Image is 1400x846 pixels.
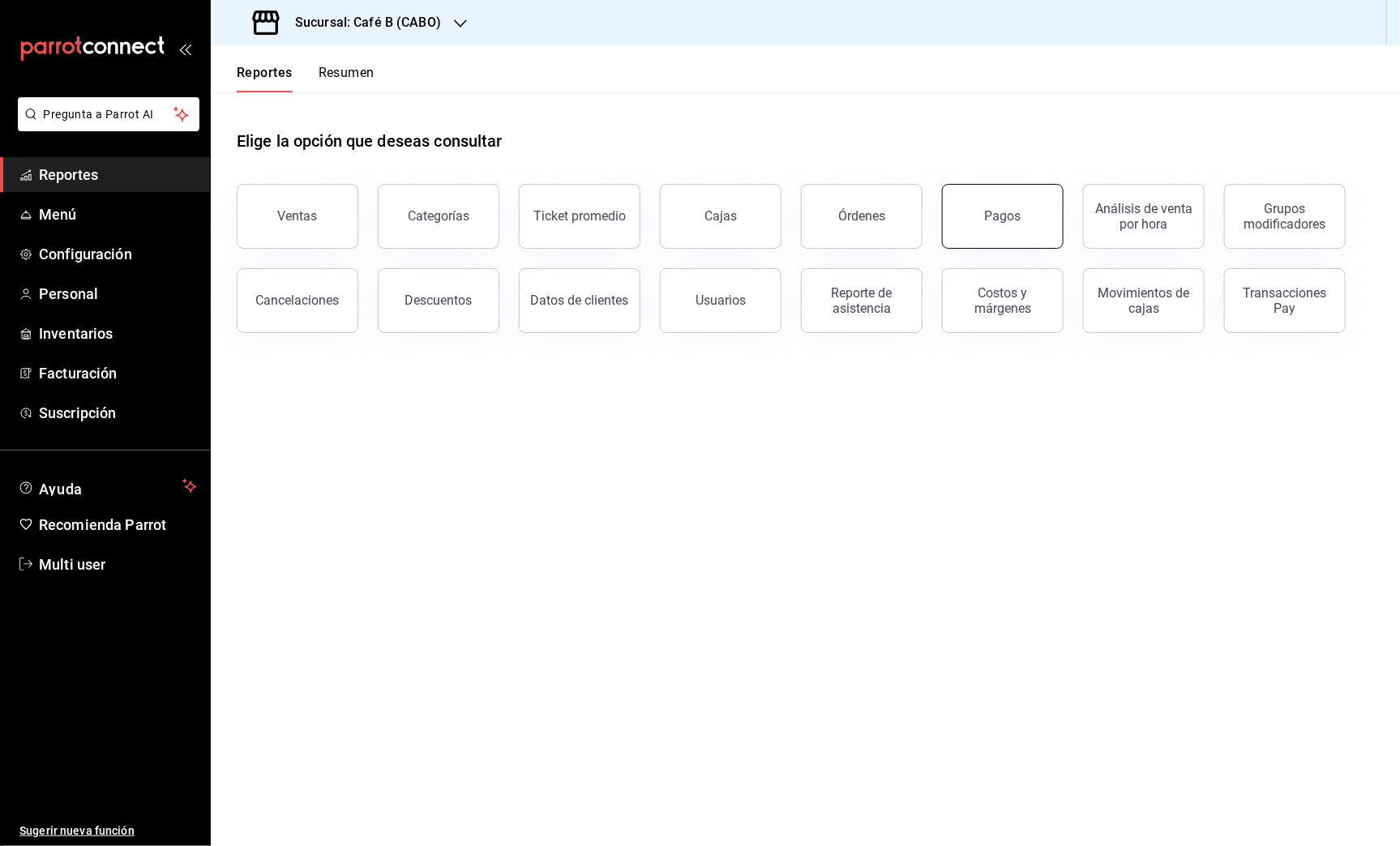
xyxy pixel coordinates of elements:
[11,117,199,135] a: Pregunta a Parrot AI
[942,268,1064,333] button: Costos y márgenes
[18,97,199,131] button: Pregunta a Parrot AI
[942,184,1064,249] button: Pagos
[1094,285,1194,316] div: Movimientos de cajas
[1083,184,1205,249] button: Análisis de venta por hora
[519,184,640,249] button: Ticket promedio
[178,42,191,55] button: open_drawer_menu
[39,164,197,186] span: Reportes
[237,65,293,92] button: Reportes
[801,268,923,333] button: Reporte de asistencia
[660,268,781,333] button: Usuarios
[838,208,885,224] div: Órdenes
[39,243,197,265] span: Configuración
[405,293,473,308] div: Descuentos
[256,293,340,308] div: Cancelaciones
[985,208,1021,224] div: Pagos
[533,208,626,224] div: Ticket promedio
[408,208,469,224] div: Categorías
[811,285,912,316] div: Reporte de asistencia
[282,13,441,32] h3: Sucursal: Café B (CABO)
[39,362,197,384] span: Facturación
[704,208,737,224] div: Cajas
[39,514,197,536] span: Recomienda Parrot
[237,129,503,153] h1: Elige la opción que deseas consultar
[953,285,1053,316] div: Costos y márgenes
[519,268,640,333] button: Datos de clientes
[237,184,358,249] button: Ventas
[531,293,629,308] div: Datos de clientes
[319,65,375,92] button: Resumen
[39,553,197,575] span: Multi user
[44,106,174,123] span: Pregunta a Parrot AI
[1224,184,1346,249] button: Grupos modificadores
[39,323,197,344] span: Inventarios
[237,65,375,92] div: navigation tabs
[39,283,197,305] span: Personal
[1083,268,1205,333] button: Movimientos de cajas
[801,184,923,249] button: Órdenes
[1094,201,1194,232] div: Análisis de venta por hora
[1235,201,1335,232] div: Grupos modificadores
[378,268,499,333] button: Descuentos
[1235,285,1335,316] div: Transacciones Pay
[278,208,318,224] div: Ventas
[696,293,746,308] div: Usuarios
[660,184,781,249] button: Cajas
[1224,268,1346,333] button: Transacciones Pay
[39,203,197,225] span: Menú
[19,822,197,840] span: Sugerir nueva función
[378,184,499,249] button: Categorías
[237,268,358,333] button: Cancelaciones
[39,402,197,424] span: Suscripción
[39,476,176,496] span: Ayuda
